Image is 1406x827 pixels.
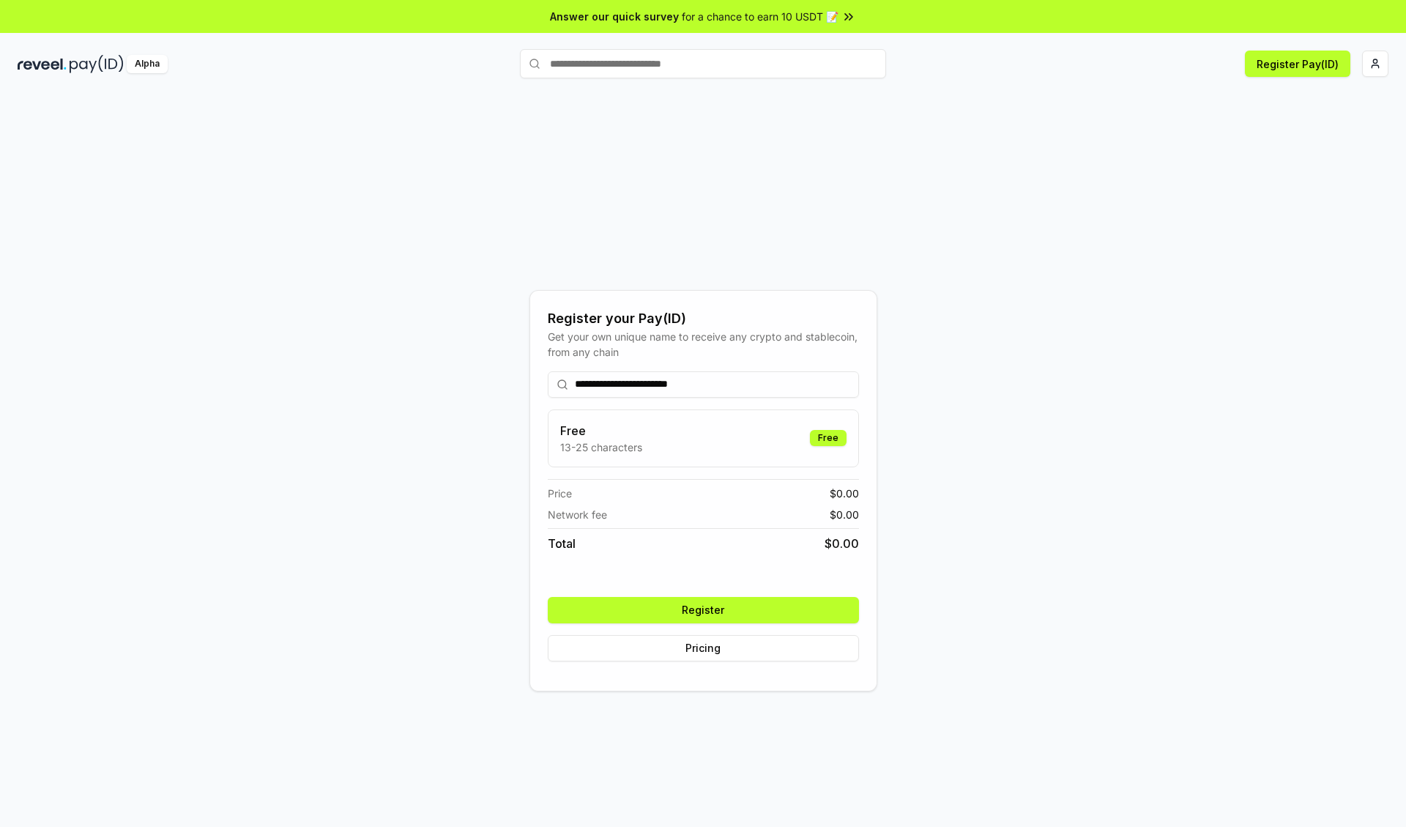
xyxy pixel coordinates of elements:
[548,597,859,623] button: Register
[1245,51,1350,77] button: Register Pay(ID)
[550,9,679,24] span: Answer our quick survey
[560,422,642,440] h3: Free
[810,430,847,446] div: Free
[560,440,642,455] p: 13-25 characters
[830,486,859,501] span: $ 0.00
[70,55,124,73] img: pay_id
[682,9,838,24] span: for a chance to earn 10 USDT 📝
[548,535,576,552] span: Total
[127,55,168,73] div: Alpha
[548,507,607,522] span: Network fee
[548,308,859,329] div: Register your Pay(ID)
[825,535,859,552] span: $ 0.00
[548,635,859,661] button: Pricing
[548,329,859,360] div: Get your own unique name to receive any crypto and stablecoin, from any chain
[18,55,67,73] img: reveel_dark
[548,486,572,501] span: Price
[830,507,859,522] span: $ 0.00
